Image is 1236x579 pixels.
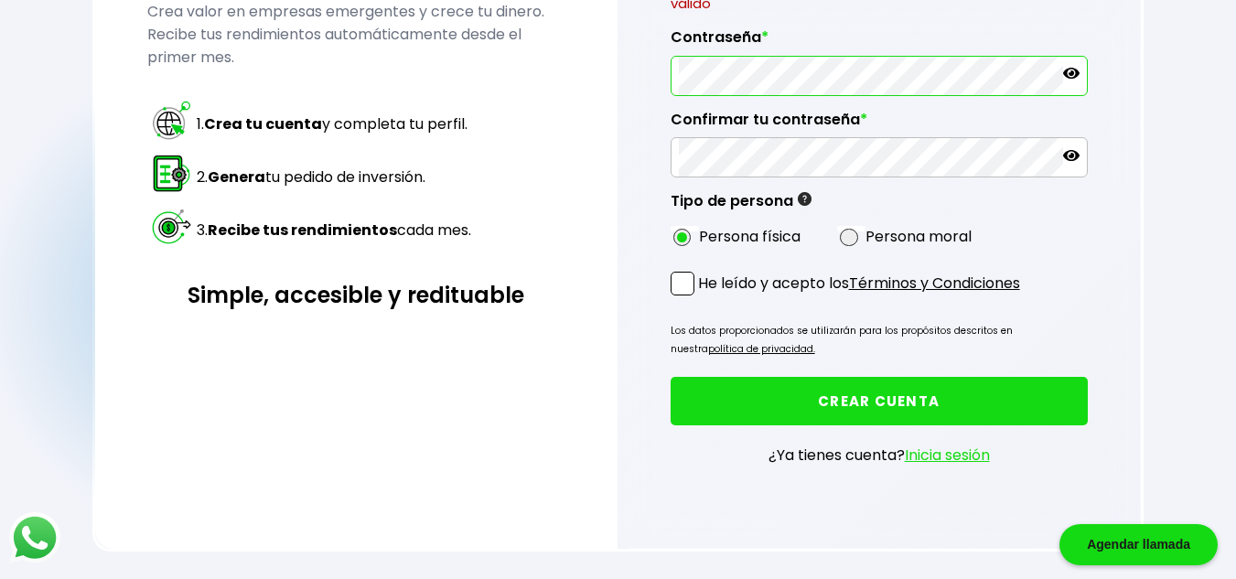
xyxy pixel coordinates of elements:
td: 3. cada mes. [196,204,472,255]
a: Inicia sesión [905,445,990,466]
td: 1. y completa tu perfil. [196,98,472,149]
label: Persona física [699,225,801,248]
strong: Crea tu cuenta [204,113,322,134]
img: paso 1 [150,99,193,142]
strong: Genera [208,166,265,188]
strong: Recibe tus rendimientos [208,220,397,241]
a: Términos y Condiciones [849,273,1020,294]
div: Agendar llamada [1059,524,1218,565]
label: Confirmar tu contraseña [671,111,1088,138]
label: Contraseña [671,28,1088,56]
a: política de privacidad. [708,342,815,356]
button: CREAR CUENTA [671,377,1088,425]
p: ¿Ya tienes cuenta? [768,444,990,466]
p: He leído y acepto los [698,272,1020,295]
label: Persona moral [865,225,972,248]
img: logos_whatsapp-icon.242b2217.svg [9,512,60,563]
img: paso 3 [150,205,193,248]
img: paso 2 [150,152,193,195]
h3: Simple, accesible y redituable [147,279,564,311]
p: Los datos proporcionados se utilizarán para los propósitos descritos en nuestra [671,322,1088,359]
img: gfR76cHglkPwleuBLjWdxeZVvX9Wp6JBDmjRYY8JYDQn16A2ICN00zLTgIroGa6qie5tIuWH7V3AapTKqzv+oMZsGfMUqL5JM... [798,192,811,206]
td: 2. tu pedido de inversión. [196,151,472,202]
label: Tipo de persona [671,192,811,220]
